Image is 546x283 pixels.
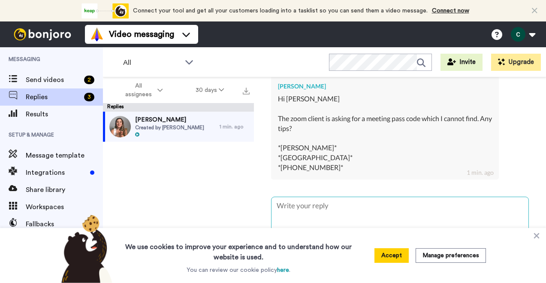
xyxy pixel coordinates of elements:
[26,167,87,178] span: Integrations
[135,116,204,124] span: [PERSON_NAME]
[26,202,103,212] span: Workspaces
[26,75,81,85] span: Send videos
[84,76,94,84] div: 2
[84,93,94,101] div: 3
[117,237,360,262] h3: We use cookies to improve your experience and to understand how our website is used.
[109,116,131,137] img: b59e11a1-265e-4aed-8841-e80a2fa311f2-thumb.jpg
[133,8,428,14] span: Connect your tool and get all your customers loading into a tasklist so you can send them a video...
[105,78,179,102] button: All assignees
[123,58,181,68] span: All
[278,94,492,173] div: Hi [PERSON_NAME] The zoom client is asking for a meeting pass code which I cannot find. Any tips?...
[26,185,103,195] span: Share library
[26,150,103,161] span: Message template
[103,112,254,142] a: [PERSON_NAME]Created by [PERSON_NAME]1 min. ago
[179,82,241,98] button: 30 days
[26,92,81,102] span: Replies
[374,248,409,263] button: Accept
[109,28,174,40] span: Video messaging
[54,214,117,283] img: bear-with-cookie.png
[243,88,250,94] img: export.svg
[491,54,541,71] button: Upgrade
[432,8,469,14] a: Connect now
[10,28,75,40] img: bj-logo-header-white.svg
[121,82,156,99] span: All assignees
[187,266,290,274] p: You can review our cookie policy .
[220,123,250,130] div: 1 min. ago
[26,109,103,119] span: Results
[81,3,129,18] div: animation
[135,124,204,131] span: Created by [PERSON_NAME]
[103,103,254,112] div: Replies
[440,54,483,71] button: Invite
[26,219,103,229] span: Fallbacks
[416,248,486,263] button: Manage preferences
[467,168,494,177] div: 1 min. ago
[90,27,104,41] img: vm-color.svg
[278,82,492,91] div: [PERSON_NAME]
[240,84,252,97] button: Export all results that match these filters now.
[277,267,289,273] a: here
